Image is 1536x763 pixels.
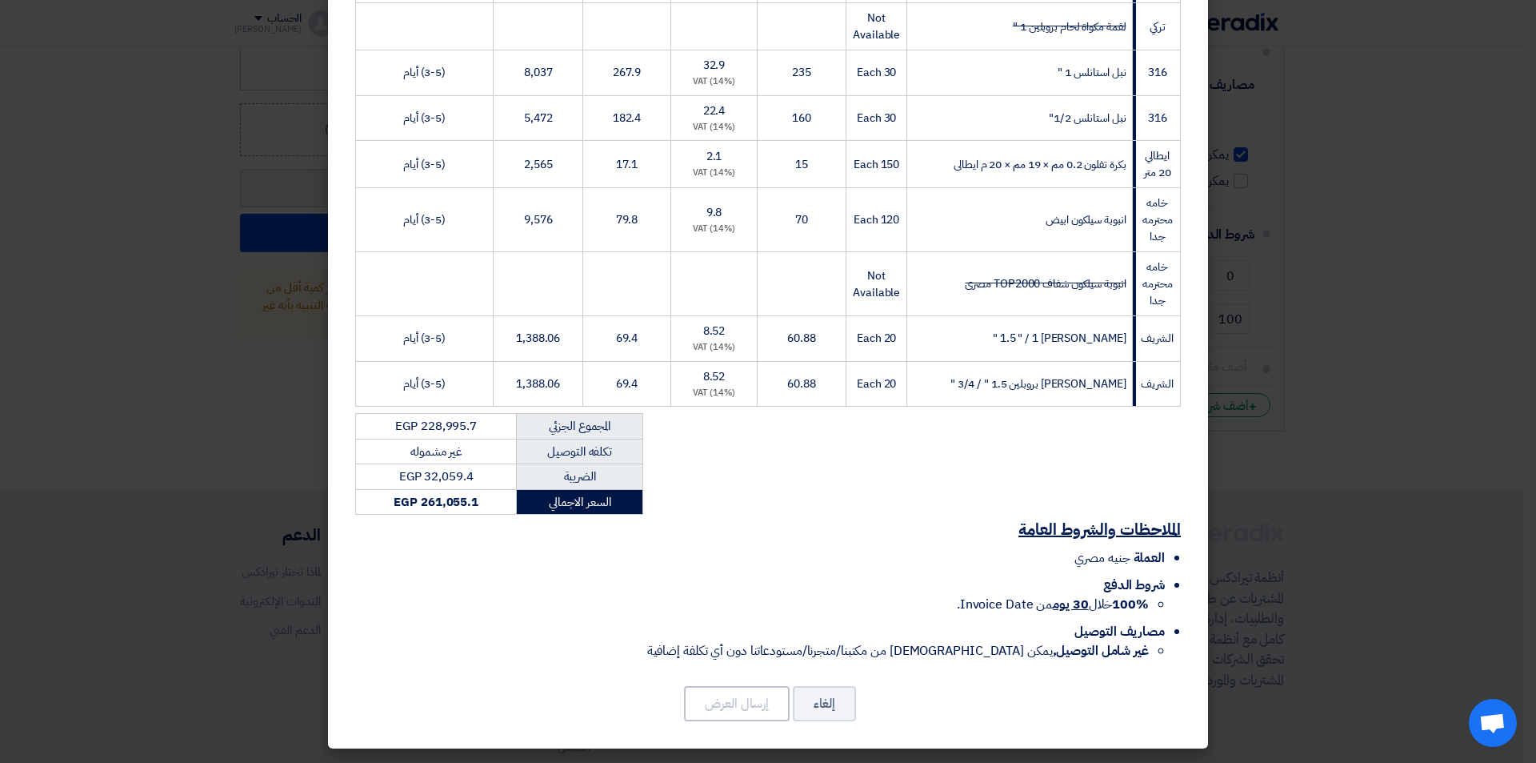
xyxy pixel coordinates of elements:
span: (3-5) أيام [403,110,446,126]
span: 2,565 [524,156,553,173]
span: 30 Each [857,64,896,81]
span: مصاريف التوصيل [1074,622,1165,641]
span: [PERSON_NAME] 1.5 " / 1 " [993,330,1126,347]
strike: انبوبة سيلكون شفاف TOP2000 مصرى [965,275,1126,292]
span: 20 Each [857,375,896,392]
span: [PERSON_NAME] بروبلين 1.5 " / 3/4 " [950,375,1126,392]
div: (14%) VAT [678,167,751,180]
span: 8.52 [703,368,726,385]
span: 2.1 [706,148,722,165]
button: إلغاء [793,686,856,721]
span: 60.88 [787,375,816,392]
span: جنيه مصري [1074,548,1130,568]
span: 20 Each [857,330,896,347]
span: Not Available [853,10,900,43]
td: السعر الاجمالي [517,489,643,515]
span: 22.4 [703,102,726,119]
span: EGP 32,059.4 [399,468,474,485]
span: 9.8 [706,204,722,221]
span: 30 Each [857,110,896,126]
a: Open chat [1469,699,1517,747]
span: (3-5) أيام [403,375,446,392]
li: يمكن [DEMOGRAPHIC_DATA] من مكتبنا/متجرنا/مستودعاتنا دون أي تكلفة إضافية [355,641,1149,661]
span: نبل استانلس 1 " [1058,64,1126,81]
td: الشريف [1133,316,1181,362]
span: 70 [795,211,808,228]
span: 17.1 [616,156,638,173]
span: 60.88 [787,330,816,347]
button: إرسال العرض [684,686,790,721]
span: 69.4 [616,330,638,347]
td: ايطالي 20 متر [1133,141,1181,188]
div: (14%) VAT [678,75,751,89]
td: 316 [1133,95,1181,141]
span: 79.8 [616,211,638,228]
span: (3-5) أيام [403,64,446,81]
td: تكلفه التوصيل [517,439,643,464]
span: شروط الدفع [1103,576,1165,595]
span: 160 [792,110,811,126]
td: المجموع الجزئي [517,414,643,440]
span: 150 Each [854,156,899,173]
span: 120 Each [854,211,899,228]
td: EGP 228,995.7 [356,414,517,440]
strong: غير شامل التوصيل, [1053,641,1149,661]
td: خامه محترمه جدا [1133,252,1181,316]
span: انبوبة سيلكون ابيض [1046,211,1126,228]
span: 15 [795,156,808,173]
span: 32.9 [703,57,726,74]
u: الملاحظات والشروط العامة [1018,517,1181,541]
span: 8,037 [524,64,553,81]
span: نبل استانلس 1/2" [1049,110,1126,126]
div: (14%) VAT [678,121,751,135]
strong: EGP 261,055.1 [394,493,478,511]
span: 1,388.06 [516,375,560,392]
td: الشريف [1133,361,1181,407]
span: 235 [792,64,811,81]
span: 69.4 [616,375,638,392]
span: (3-5) أيام [403,156,446,173]
td: تركي [1133,3,1181,50]
div: (14%) VAT [678,223,751,236]
td: الضريبة [517,464,643,490]
span: (3-5) أيام [403,330,446,347]
span: خلال من Invoice Date. [957,595,1149,614]
strike: لقمة مكواة لحام بروبلين 1 " [1013,18,1126,35]
td: 316 [1133,50,1181,96]
span: (3-5) أيام [403,211,446,228]
span: 9,576 [524,211,553,228]
span: 5,472 [524,110,553,126]
span: Not Available [853,267,900,301]
td: خامه محترمه جدا [1133,188,1181,252]
span: غير مشموله [410,443,462,460]
div: (14%) VAT [678,341,751,355]
strong: 100% [1112,595,1149,614]
span: 267.9 [613,64,642,81]
u: 30 يوم [1053,595,1088,614]
span: العملة [1134,548,1165,568]
span: 182.4 [613,110,642,126]
span: 8.52 [703,323,726,339]
span: 1,388.06 [516,330,560,347]
div: (14%) VAT [678,387,751,400]
span: بكرة تفلون 0.2 مم × 19 مم × 20 م ايطالى [954,156,1126,173]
